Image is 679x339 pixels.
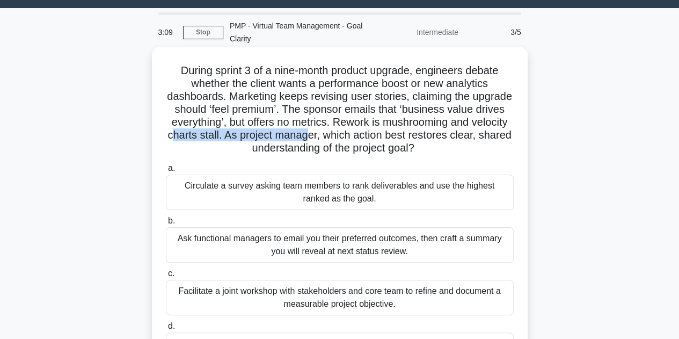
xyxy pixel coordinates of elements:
[168,163,175,172] span: a.
[166,227,514,263] div: Ask functional managers to email you their preferred outcomes, then craft a summary you will reve...
[165,64,515,155] h5: During sprint 3 of a nine-month product upgrade, engineers debate whether the client wants a perf...
[166,175,514,210] div: Circulate a survey asking team members to rank deliverables and use the highest ranked as the goal.
[168,216,175,225] span: b.
[166,280,514,315] div: Facilitate a joint workshop with stakeholders and core team to refine and document a measurable p...
[152,21,183,43] div: 3:09
[168,269,174,278] span: c.
[371,21,465,43] div: Intermediate
[465,21,528,43] div: 3/5
[183,26,223,39] a: Stop
[168,321,175,330] span: d.
[223,15,371,49] div: PMP - Virtual Team Management - Goal Clarity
